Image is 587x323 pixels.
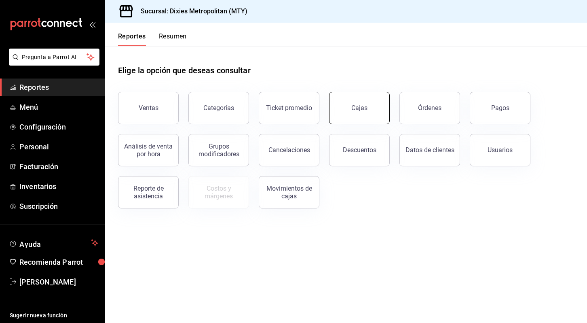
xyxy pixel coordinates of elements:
button: Pagos [470,92,530,124]
span: Facturación [19,161,98,172]
span: Ayuda [19,238,88,248]
a: Pregunta a Parrot AI [6,59,99,67]
span: Configuración [19,121,98,132]
div: Datos de clientes [405,146,454,154]
h1: Elige la opción que deseas consultar [118,64,251,76]
button: Usuarios [470,134,530,166]
div: Reporte de asistencia [123,185,173,200]
span: Menú [19,102,98,113]
button: Reporte de asistencia [118,176,179,208]
button: Análisis de venta por hora [118,134,179,166]
div: Órdenes [418,104,441,112]
div: Usuarios [488,146,513,154]
button: Reportes [118,32,146,46]
button: Cancelaciones [259,134,319,166]
span: Recomienda Parrot [19,257,98,268]
div: Categorías [203,104,234,112]
div: Ventas [139,104,158,112]
div: Grupos modificadores [194,142,244,158]
button: Descuentos [329,134,390,166]
button: Contrata inventarios para ver este reporte [188,176,249,208]
button: Órdenes [399,92,460,124]
span: Pregunta a Parrot AI [22,53,87,62]
div: Pagos [491,104,509,112]
button: Datos de clientes [399,134,460,166]
button: Resumen [159,32,187,46]
span: Sugerir nueva función [10,311,98,320]
button: Ticket promedio [259,92,319,124]
button: Grupos modificadores [188,134,249,166]
span: Personal [19,141,98,152]
button: Categorías [188,92,249,124]
button: Movimientos de cajas [259,176,319,208]
div: Análisis de venta por hora [123,142,173,158]
button: open_drawer_menu [89,21,95,28]
div: Cancelaciones [268,146,310,154]
a: Cajas [329,92,390,124]
span: Reportes [19,82,98,93]
div: Movimientos de cajas [264,185,314,200]
span: [PERSON_NAME] [19,276,98,287]
span: Inventarios [19,181,98,192]
div: navigation tabs [118,32,187,46]
h3: Sucursal: Dixies Metropolitan (MTY) [134,6,248,16]
div: Ticket promedio [266,104,312,112]
div: Costos y márgenes [194,185,244,200]
button: Pregunta a Parrot AI [9,49,99,66]
div: Cajas [351,103,368,113]
div: Descuentos [343,146,376,154]
button: Ventas [118,92,179,124]
span: Suscripción [19,201,98,212]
